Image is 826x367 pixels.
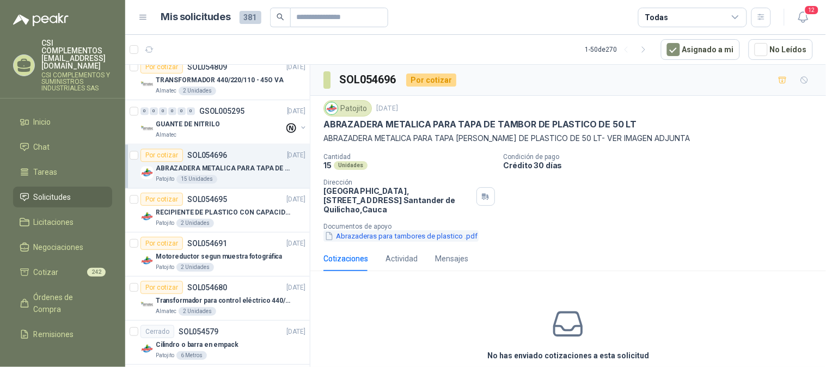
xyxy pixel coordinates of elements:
[156,75,284,85] p: TRANSFORMADOR 440/220/110 - 45O VA
[140,298,154,311] img: Company Logo
[323,161,332,170] p: 15
[187,240,227,247] p: SOL054691
[13,212,112,233] a: Licitaciones
[176,351,207,360] div: 6 Metros
[34,266,59,278] span: Cotizar
[125,277,310,321] a: Por cotizarSOL054680[DATE] Company LogoTransformador para control eléctrico 440/220/110 - 45O VA....
[156,252,282,262] p: Motoreductor segun muestra fotográfica
[187,107,195,115] div: 0
[287,106,305,117] p: [DATE]
[140,325,174,338] div: Cerrado
[287,327,305,337] p: [DATE]
[793,8,813,27] button: 12
[323,100,372,117] div: Patojito
[277,13,284,21] span: search
[156,87,176,95] p: Almatec
[199,107,244,115] p: GSOL005295
[804,5,819,15] span: 12
[13,287,112,320] a: Órdenes de Compra
[140,237,183,250] div: Por cotizar
[140,166,154,179] img: Company Logo
[156,263,174,272] p: Patojito
[504,153,822,161] p: Condición de pago
[323,153,495,161] p: Cantidad
[140,281,183,294] div: Por cotizar
[156,175,174,183] p: Patojito
[661,39,740,60] button: Asignado a mi
[13,137,112,157] a: Chat
[156,307,176,316] p: Almatec
[323,230,479,242] button: Abrazaderas para tambores de plastico .pdf
[140,78,154,91] img: Company Logo
[487,350,649,362] h3: No has enviado cotizaciones a esta solicitud
[41,39,112,70] p: CSI COMPLEMENTOS [EMAIL_ADDRESS][DOMAIN_NAME]
[339,71,397,88] h3: SOL054696
[156,131,176,139] p: Almatec
[34,191,71,203] span: Solicitudes
[187,63,227,71] p: SOL054809
[140,60,183,74] div: Por cotizar
[13,324,112,345] a: Remisiones
[323,179,472,186] p: Dirección
[140,105,308,139] a: 0 0 0 0 0 0 GSOL005295[DATE] Company LogoGUANTE DE NITRILOAlmatec
[287,150,305,161] p: [DATE]
[140,254,154,267] img: Company Logo
[176,219,214,228] div: 2 Unidades
[179,307,216,316] div: 2 Unidades
[156,119,220,130] p: GUANTE DE NITRILO
[376,103,398,114] p: [DATE]
[41,72,112,91] p: CSI COMPLEMENTOS Y SUMINISTROS INDUSTRIALES SAS
[749,39,813,60] button: No Leídos
[187,284,227,291] p: SOL054680
[386,253,418,265] div: Actividad
[13,13,69,26] img: Logo peakr
[287,283,305,293] p: [DATE]
[13,262,112,283] a: Cotizar242
[125,321,310,365] a: CerradoSOL054579[DATE] Company LogoCilindro o barra en empackPatojito6 Metros
[13,162,112,182] a: Tareas
[34,116,51,128] span: Inicio
[504,161,822,170] p: Crédito 30 días
[34,291,102,315] span: Órdenes de Compra
[156,163,291,174] p: ABRAZADERA METALICA PARA TAPA DE TAMBOR DE PLASTICO DE 50 LT
[179,328,218,335] p: SOL054579
[140,149,183,162] div: Por cotizar
[168,107,176,115] div: 0
[13,237,112,258] a: Negociaciones
[406,74,456,87] div: Por cotizar
[323,186,472,214] p: [GEOGRAPHIC_DATA], [STREET_ADDRESS] Santander de Quilichao , Cauca
[178,107,186,115] div: 0
[323,223,822,230] p: Documentos de apoyo
[159,107,167,115] div: 0
[34,216,74,228] span: Licitaciones
[125,56,310,100] a: Por cotizarSOL054809[DATE] Company LogoTRANSFORMADOR 440/220/110 - 45O VAAlmatec2 Unidades
[140,107,149,115] div: 0
[435,253,468,265] div: Mensajes
[287,194,305,205] p: [DATE]
[140,342,154,356] img: Company Logo
[34,328,74,340] span: Remisiones
[140,210,154,223] img: Company Logo
[13,187,112,207] a: Solicitudes
[323,132,813,144] p: ABRAZADERA METALICA PARA TAPA [PERSON_NAME] DE PLASTICO DE 50 LT- VER IMAGEN ADJUNTA
[161,9,231,25] h1: Mis solicitudes
[125,144,310,188] a: Por cotizarSOL054696[DATE] Company LogoABRAZADERA METALICA PARA TAPA DE TAMBOR DE PLASTICO DE 50 ...
[176,263,214,272] div: 2 Unidades
[150,107,158,115] div: 0
[156,219,174,228] p: Patojito
[34,166,58,178] span: Tareas
[87,268,106,277] span: 242
[140,193,183,206] div: Por cotizar
[645,11,668,23] div: Todas
[125,188,310,233] a: Por cotizarSOL054695[DATE] Company LogoRECIPIENTE DE PLASTICO CON CAPACIDAD DE 1.8 LT PARA LA EXT...
[156,296,291,306] p: Transformador para control eléctrico 440/220/110 - 45O VA.
[326,102,338,114] img: Company Logo
[156,351,174,360] p: Patojito
[323,119,637,130] p: ABRAZADERA METALICA PARA TAPA DE TAMBOR DE PLASTICO DE 50 LT
[334,161,368,170] div: Unidades
[187,151,227,159] p: SOL054696
[156,207,291,218] p: RECIPIENTE DE PLASTICO CON CAPACIDAD DE 1.8 LT PARA LA EXTRACCIÓN MANUAL DE LIQUIDOS
[156,340,238,350] p: Cilindro o barra en empack
[176,175,217,183] div: 15 Unidades
[34,241,84,253] span: Negociaciones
